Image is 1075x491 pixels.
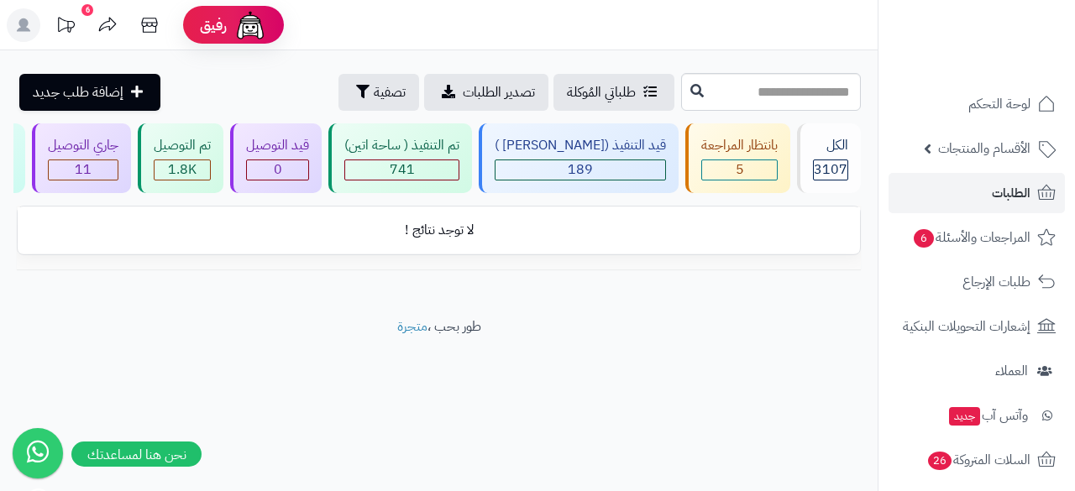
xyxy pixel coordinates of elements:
[345,160,459,180] div: 741
[553,74,674,111] a: طلباتي المُوكلة
[75,159,92,180] span: 11
[889,173,1065,213] a: الطلبات
[928,452,952,470] span: 26
[938,137,1030,160] span: الأقسام والمنتجات
[568,159,593,180] span: 189
[29,123,134,193] a: جاري التوصيل 11
[45,8,87,46] a: تحديثات المنصة
[155,160,210,180] div: 1753
[926,448,1030,472] span: السلات المتروكة
[903,315,1030,338] span: إشعارات التحويلات البنكية
[995,359,1028,383] span: العملاء
[889,217,1065,258] a: المراجعات والأسئلة6
[889,306,1065,347] a: إشعارات التحويلات البنكية
[682,123,794,193] a: بانتظار المراجعة 5
[736,159,744,180] span: 5
[233,8,267,42] img: ai-face.png
[168,159,197,180] span: 1.8K
[18,207,860,253] td: لا توجد نتائج !
[200,15,227,35] span: رفيق
[397,316,427,337] a: متجرة
[814,159,847,180] span: 3107
[912,226,1030,249] span: المراجعات والأسئلة
[274,159,282,180] span: 0
[475,123,682,193] a: قيد التنفيذ ([PERSON_NAME] ) 189
[949,407,980,426] span: جديد
[33,82,123,102] span: إضافة طلب جديد
[889,395,1065,436] a: وآتس آبجديد
[390,159,415,180] span: 741
[247,160,308,180] div: 0
[962,270,1030,294] span: طلبات الإرجاع
[889,440,1065,480] a: السلات المتروكة26
[889,262,1065,302] a: طلبات الإرجاع
[813,136,848,155] div: الكل
[246,136,309,155] div: قيد التوصيل
[344,136,459,155] div: تم التنفيذ ( ساحة اتين)
[567,82,636,102] span: طلباتي المُوكلة
[48,136,118,155] div: جاري التوصيل
[968,92,1030,116] span: لوحة التحكم
[914,229,934,248] span: 6
[889,351,1065,391] a: العملاء
[701,136,778,155] div: بانتظار المراجعة
[19,74,160,111] a: إضافة طلب جديد
[463,82,535,102] span: تصدير الطلبات
[794,123,864,193] a: الكل3107
[325,123,475,193] a: تم التنفيذ ( ساحة اتين) 741
[702,160,777,180] div: 5
[49,160,118,180] div: 11
[496,160,665,180] div: 189
[947,404,1028,427] span: وآتس آب
[992,181,1030,205] span: الطلبات
[424,74,548,111] a: تصدير الطلبات
[134,123,227,193] a: تم التوصيل 1.8K
[338,74,419,111] button: تصفية
[227,123,325,193] a: قيد التوصيل 0
[81,4,93,16] div: 6
[374,82,406,102] span: تصفية
[154,136,211,155] div: تم التوصيل
[495,136,666,155] div: قيد التنفيذ ([PERSON_NAME] )
[889,84,1065,124] a: لوحة التحكم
